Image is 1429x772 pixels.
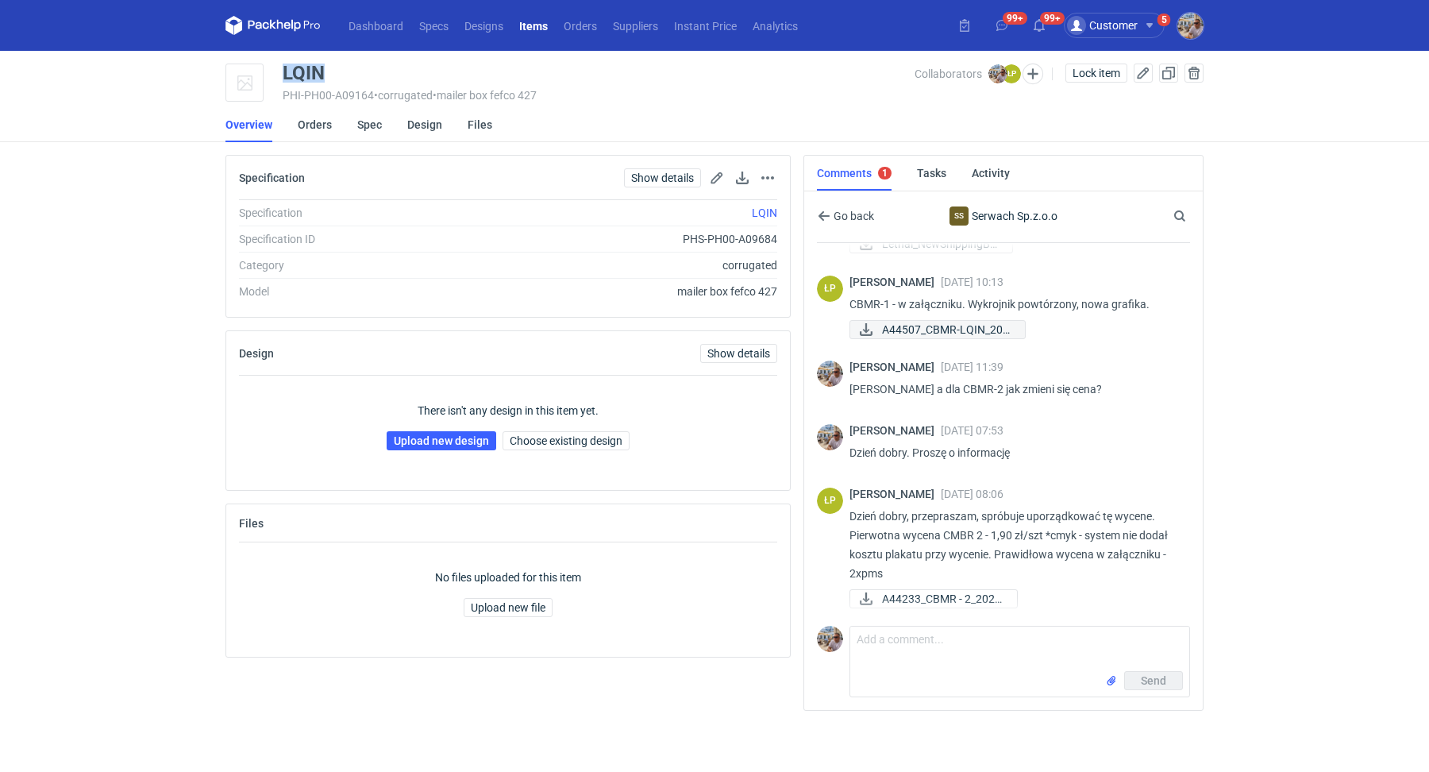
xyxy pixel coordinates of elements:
[1065,64,1127,83] button: Lock item
[283,64,325,83] div: LQIN
[454,284,777,299] div: mailer box fefco 427
[817,424,843,450] img: Michał Palasek
[752,207,777,219] a: LQIN
[239,257,454,273] div: Category
[239,231,454,247] div: Specification ID
[283,89,915,102] div: PHI-PH00-A09164
[1161,14,1167,25] div: 5
[374,89,433,102] span: • corrugated
[387,431,496,450] a: Upload new design
[849,320,1026,339] a: A44507_CBMR-LQIN_202...
[817,488,843,514] figcaption: ŁP
[989,13,1015,38] button: 99+
[849,361,941,373] span: [PERSON_NAME]
[471,602,545,613] span: Upload new file
[464,598,553,617] button: Upload new file
[849,320,1008,339] div: A44507_CBMR-LQIN_2025-10-02.pdf
[817,626,843,652] div: Michał Palasek
[917,156,946,191] a: Tasks
[624,168,701,187] a: Show details
[817,156,892,191] a: Comments1
[407,107,442,142] a: Design
[510,435,622,446] span: Choose existing design
[849,380,1177,399] p: [PERSON_NAME] a dla CBMR-2 jak zmieni się cena?
[225,16,321,35] svg: Packhelp Pro
[454,257,777,273] div: corrugated
[454,231,777,247] div: PHS-PH00-A09684
[849,276,941,288] span: [PERSON_NAME]
[988,64,1007,83] img: Michał Palasek
[1141,675,1166,686] span: Send
[1067,16,1138,35] div: Customer
[433,89,537,102] span: • mailer box fefco 427
[1134,64,1153,83] button: Edit item
[949,207,969,226] figcaption: SS
[503,431,630,450] button: Choose existing design
[941,276,1003,288] span: [DATE] 10:13
[1159,64,1178,83] button: Duplicate Item
[1184,64,1204,83] button: Delete item
[341,16,411,35] a: Dashboard
[357,107,382,142] a: Spec
[239,284,454,299] div: Model
[882,321,1012,338] span: A44507_CBMR-LQIN_202...
[849,424,941,437] span: [PERSON_NAME]
[915,68,982,80] span: Collaborators
[882,590,1004,608] span: A44233_CBMR - 2_2025...
[239,205,454,221] div: Specification
[849,234,1008,253] div: Lethal_NewShippingBoxes.pdf
[1170,207,1221,226] input: Search
[556,16,605,35] a: Orders
[949,207,969,226] div: Serwach Sp.z.o.o
[411,16,456,35] a: Specs
[733,168,752,187] button: Download specification
[239,347,274,360] h2: Design
[298,107,332,142] a: Orders
[817,276,843,302] figcaption: ŁP
[882,235,1000,253] span: Lethal_NewShippingBo...
[511,16,556,35] a: Items
[817,488,843,514] div: Łukasz Postawa
[1177,13,1204,39] img: Michał Palasek
[468,107,492,142] a: Files
[745,16,806,35] a: Analytics
[435,569,581,585] p: No files uploaded for this item
[707,168,726,187] button: Edit spec
[700,344,777,363] a: Show details
[941,361,1003,373] span: [DATE] 11:39
[225,107,272,142] a: Overview
[817,276,843,302] div: Łukasz Postawa
[849,295,1177,314] p: CBMR-1 - w załączniku. Wykrojnik powtórzony, nowa grafika.
[1002,64,1021,83] figcaption: ŁP
[1124,671,1183,690] button: Send
[849,589,1008,608] div: A44233_CBMR - 2_2025-10-03.pdf
[666,16,745,35] a: Instant Price
[239,517,264,530] h2: Files
[830,210,874,222] span: Go back
[1026,13,1052,38] button: 99+
[882,168,888,179] div: 1
[849,507,1177,583] p: Dzień dobry, przepraszam, spróbuje uporządkować tę wycene. Pierwotna wycena CMBR 2 - 1,90 zł/szt ...
[941,488,1003,500] span: [DATE] 08:06
[1073,68,1120,79] span: Lock item
[849,234,1013,253] a: Lethal_NewShippingBo...
[758,168,777,187] button: Actions
[849,443,1177,462] p: Dzień dobry. Proszę o informację
[1023,64,1043,84] button: Edit collaborators
[817,361,843,387] img: Michał Palasek
[456,16,511,35] a: Designs
[1064,13,1177,38] button: Customer5
[849,488,941,500] span: [PERSON_NAME]
[941,424,1003,437] span: [DATE] 07:53
[972,156,1010,191] a: Activity
[239,172,305,184] h2: Specification
[418,403,599,419] p: There isn't any design in this item yet.
[605,16,666,35] a: Suppliers
[926,207,1081,226] div: Serwach Sp.z.o.o
[849,589,1018,608] a: A44233_CBMR - 2_2025...
[817,207,875,226] button: Go back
